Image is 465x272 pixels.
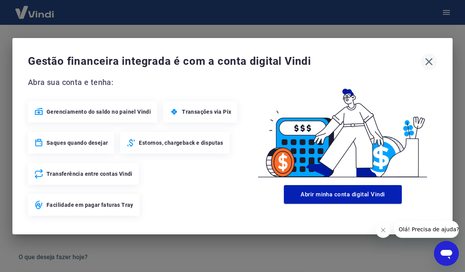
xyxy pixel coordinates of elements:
span: Abra sua conta e tenha: [28,76,249,88]
iframe: Mensagem da empresa [394,221,459,238]
iframe: Botão para abrir a janela de mensagens [434,241,459,266]
span: Facilidade em pagar faturas Tray [47,201,133,209]
button: Abrir minha conta digital Vindi [284,185,402,204]
span: Transferência entre contas Vindi [47,170,133,178]
span: Estornos, chargeback e disputas [139,139,223,147]
span: Saques quando desejar [47,139,108,147]
span: Gerenciamento do saldo no painel Vindi [47,108,151,116]
span: Transações via Pix [182,108,231,116]
iframe: Fechar mensagem [375,222,391,238]
span: Olá! Precisa de ajuda? [5,5,65,12]
img: Good Billing [249,76,437,182]
span: Gestão financeira integrada é com a conta digital Vindi [28,54,421,69]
